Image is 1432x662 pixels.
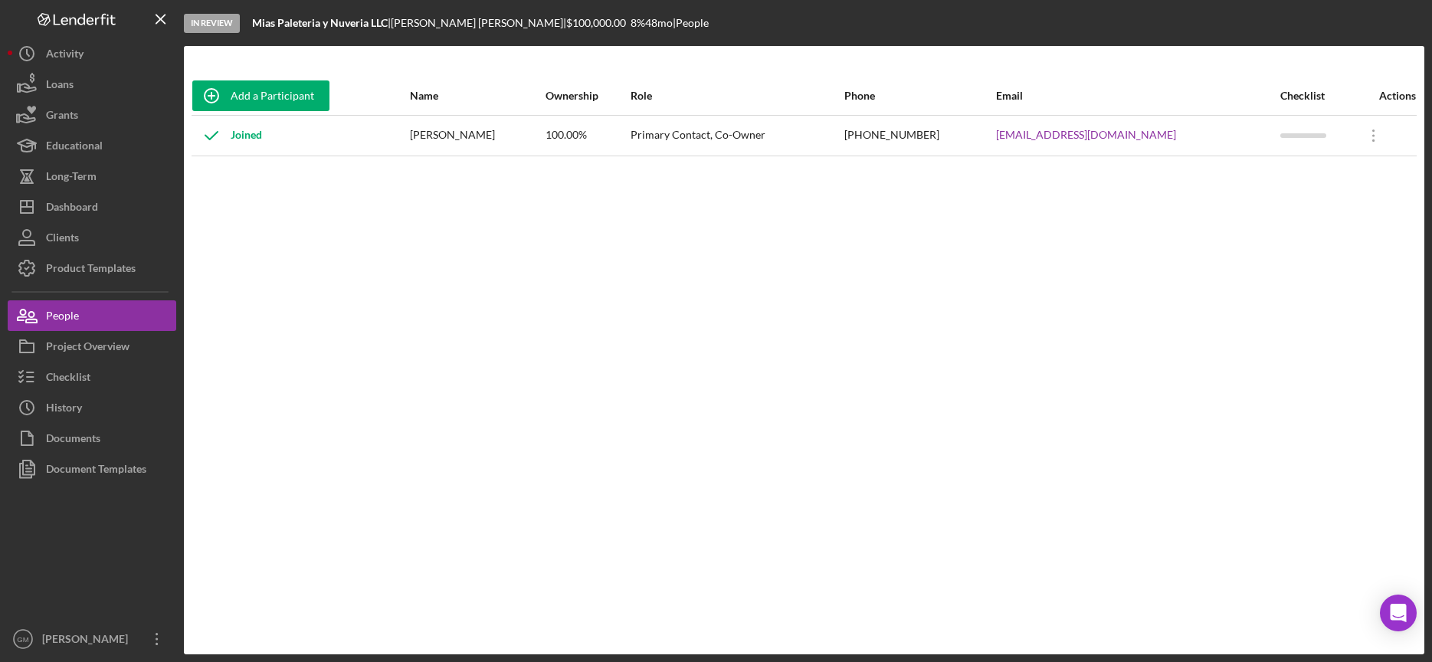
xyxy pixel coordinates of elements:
div: Primary Contact, Co-Owner [631,116,843,155]
button: Activity [8,38,176,69]
button: Dashboard [8,192,176,222]
div: Name [410,90,544,102]
div: People [46,300,79,335]
button: Loans [8,69,176,100]
div: 48 mo [645,17,673,29]
div: Add a Participant [231,80,314,111]
div: Grants [46,100,78,134]
div: Email [996,90,1280,102]
div: Dashboard [46,192,98,226]
div: Open Intercom Messenger [1380,595,1417,631]
b: Mias Paleteria y Nuveria LLC [252,16,388,29]
div: Product Templates [46,253,136,287]
div: | People [673,17,709,29]
a: [EMAIL_ADDRESS][DOMAIN_NAME] [996,129,1176,141]
text: GM [17,635,28,644]
button: Document Templates [8,454,176,484]
div: In Review [184,14,240,33]
div: History [46,392,82,427]
div: Checklist [46,362,90,396]
div: | [252,17,391,29]
button: Product Templates [8,253,176,283]
div: Checklist [1280,90,1353,102]
div: Actions [1355,90,1416,102]
div: Role [631,90,843,102]
div: Document Templates [46,454,146,488]
div: Educational [46,130,103,165]
div: 8 % [631,17,645,29]
button: Project Overview [8,331,176,362]
button: Educational [8,130,176,161]
button: Long-Term [8,161,176,192]
button: Clients [8,222,176,253]
button: Documents [8,423,176,454]
div: Clients [46,222,79,257]
button: Add a Participant [192,80,329,111]
div: Ownership [546,90,629,102]
button: Grants [8,100,176,130]
div: Project Overview [46,331,129,365]
div: [PERSON_NAME] [PERSON_NAME] | [391,17,566,29]
div: Loans [46,69,74,103]
div: [PHONE_NUMBER] [844,116,995,155]
div: 100.00% [546,116,629,155]
button: Checklist [8,362,176,392]
div: Activity [46,38,84,73]
div: [PERSON_NAME] [38,624,138,658]
button: History [8,392,176,423]
div: Documents [46,423,100,457]
div: Long-Term [46,161,97,195]
div: $100,000.00 [566,17,631,29]
div: Joined [192,116,262,155]
button: People [8,300,176,331]
div: Phone [844,90,995,102]
button: GM[PERSON_NAME] [8,624,176,654]
div: [PERSON_NAME] [410,116,544,155]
